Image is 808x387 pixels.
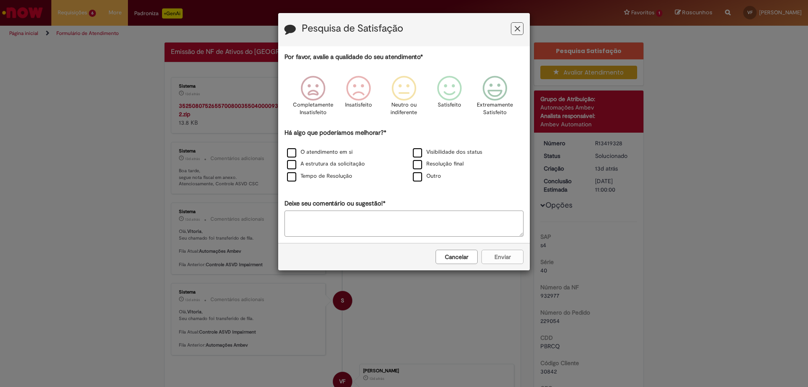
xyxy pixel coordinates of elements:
[413,172,441,180] label: Outro
[293,101,333,117] p: Completamente Insatisfeito
[383,69,425,127] div: Neutro ou indiferente
[438,101,461,109] p: Satisfeito
[436,250,478,264] button: Cancelar
[302,23,403,34] label: Pesquisa de Satisfação
[413,148,482,156] label: Visibilidade dos status
[337,69,380,127] div: Insatisfeito
[287,172,352,180] label: Tempo de Resolução
[287,148,353,156] label: O atendimento em si
[389,101,419,117] p: Neutro ou indiferente
[413,160,464,168] label: Resolução final
[287,160,365,168] label: A estrutura da solicitação
[291,69,334,127] div: Completamente Insatisfeito
[477,101,513,117] p: Extremamente Satisfeito
[345,101,372,109] p: Insatisfeito
[284,53,423,61] label: Por favor, avalie a qualidade do seu atendimento*
[428,69,471,127] div: Satisfeito
[284,199,385,208] label: Deixe seu comentário ou sugestão!*
[284,128,524,183] div: Há algo que poderíamos melhorar?*
[473,69,516,127] div: Extremamente Satisfeito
